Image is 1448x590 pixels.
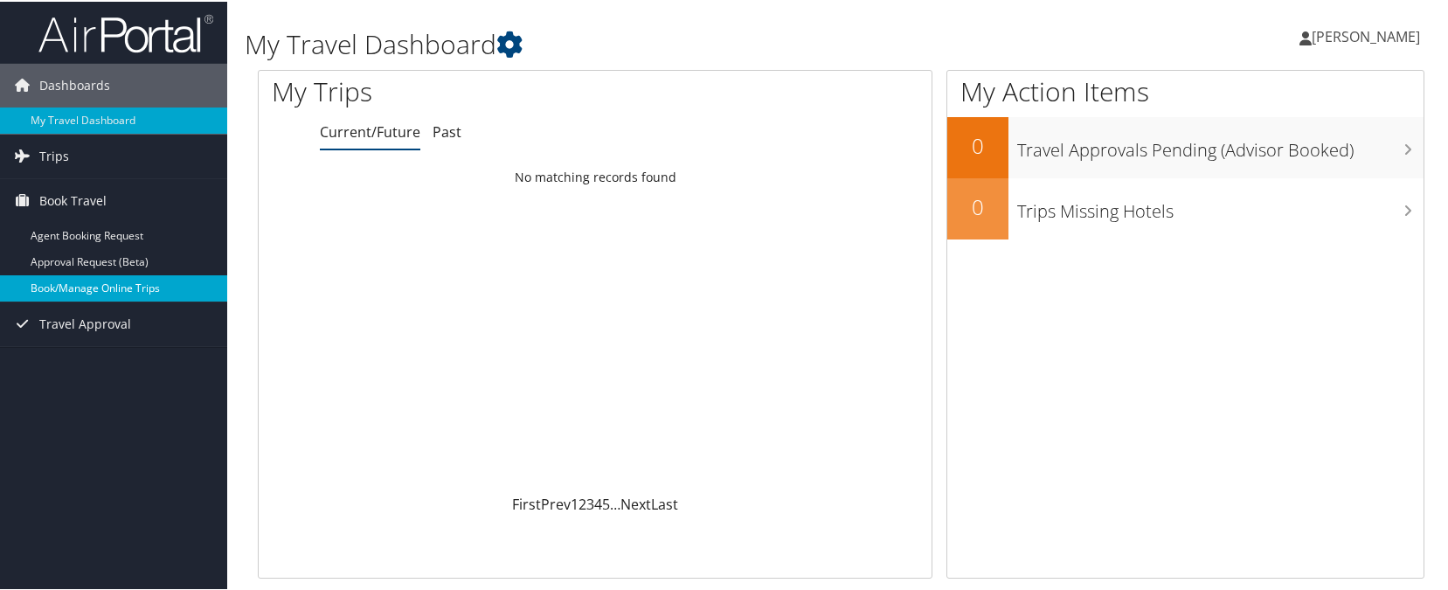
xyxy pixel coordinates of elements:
a: Next [620,493,651,512]
span: [PERSON_NAME] [1312,25,1420,45]
h3: Trips Missing Hotels [1017,189,1424,222]
a: Current/Future [320,121,420,140]
span: Book Travel [39,177,107,221]
a: First [512,493,541,512]
h1: My Travel Dashboard [245,24,1040,61]
a: Last [651,493,678,512]
span: … [610,493,620,512]
h2: 0 [947,129,1008,159]
a: 2 [579,493,586,512]
img: airportal-logo.png [38,11,213,52]
span: Trips [39,133,69,177]
a: 1 [571,493,579,512]
a: 0Trips Missing Hotels [947,177,1424,238]
a: [PERSON_NAME] [1299,9,1438,61]
a: Past [433,121,461,140]
a: 4 [594,493,602,512]
span: Dashboards [39,62,110,106]
a: 0Travel Approvals Pending (Advisor Booked) [947,115,1424,177]
h3: Travel Approvals Pending (Advisor Booked) [1017,128,1424,161]
a: Prev [541,493,571,512]
h1: My Trips [272,72,638,108]
span: Travel Approval [39,301,131,344]
h2: 0 [947,191,1008,220]
a: 5 [602,493,610,512]
h1: My Action Items [947,72,1424,108]
td: No matching records found [259,160,932,191]
a: 3 [586,493,594,512]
